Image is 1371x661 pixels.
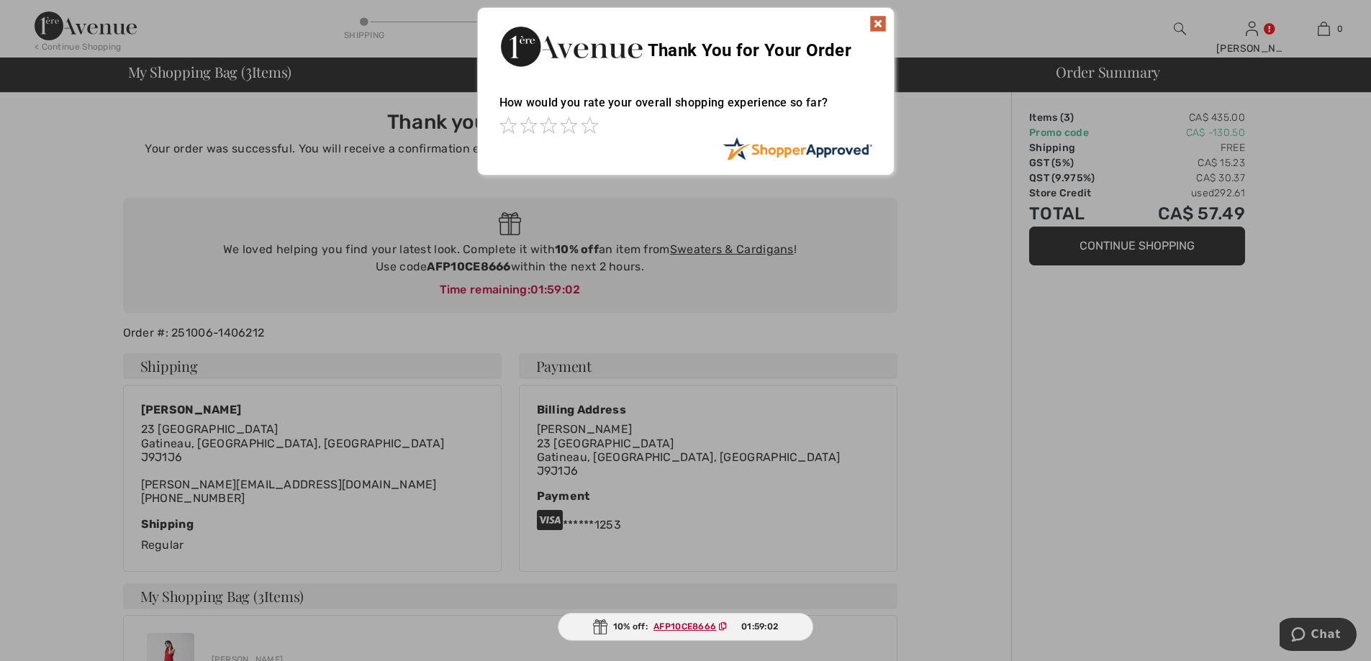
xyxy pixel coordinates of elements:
ins: AFP10CE8666 [653,621,716,632]
span: Thank You for Your Order [648,40,851,60]
img: Thank You for Your Order [499,22,643,70]
div: How would you rate your overall shopping experience so far? [499,81,872,137]
div: 10% off: [558,613,814,641]
img: Gift.svg [593,619,607,634]
img: x [869,15,887,32]
span: 01:59:02 [741,620,778,633]
span: Chat [32,10,61,23]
